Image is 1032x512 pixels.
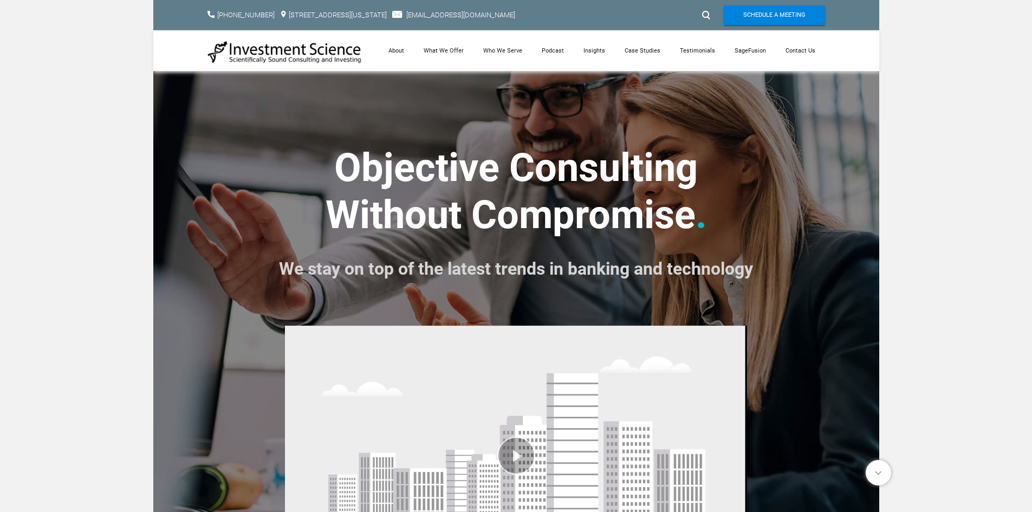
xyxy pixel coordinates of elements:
a: Schedule A Meeting [724,5,825,25]
strong: ​Objective Consulting ​Without Compromise [326,145,698,237]
a: SageFusion [725,30,776,71]
a: [PHONE_NUMBER] [217,11,275,19]
a: Who We Serve [473,30,532,71]
a: Podcast [532,30,574,71]
a: Testimonials [670,30,725,71]
a: Insights [574,30,615,71]
a: [STREET_ADDRESS][US_STATE]​ [289,11,387,19]
img: Investment Science | NYC Consulting Services [207,40,362,64]
font: We stay on top of the latest trends in banking and technology [279,258,753,279]
a: About [379,30,414,71]
span: Schedule A Meeting [743,5,806,25]
font: . [696,192,707,238]
a: What We Offer [414,30,473,71]
a: Case Studies [615,30,670,71]
a: Contact Us [776,30,825,71]
a: [EMAIL_ADDRESS][DOMAIN_NAME] [406,11,515,19]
